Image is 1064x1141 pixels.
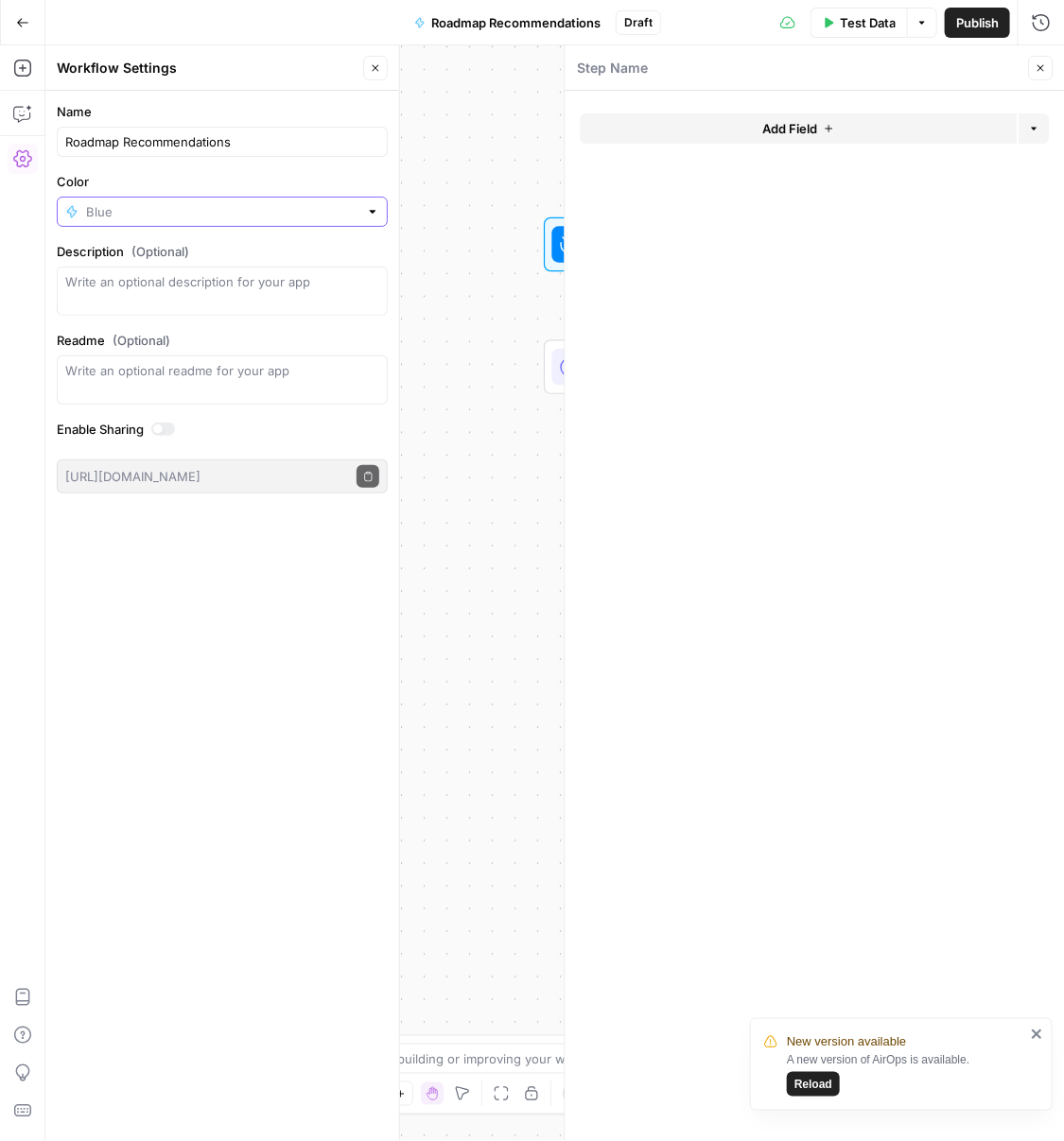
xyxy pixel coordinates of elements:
[57,331,388,350] label: Readme
[787,1032,906,1051] span: New version available
[840,13,896,32] span: Test Data
[787,1072,840,1097] button: Reload
[481,339,833,394] div: Single OutputOutputEnd
[580,113,1017,144] button: Add Field
[945,8,1010,38] button: Publish
[131,242,189,261] span: (Optional)
[57,242,388,261] label: Description
[811,8,907,38] button: Test Data
[86,202,358,221] input: Blue
[794,1076,832,1093] span: Reload
[762,119,817,138] span: Add Field
[431,13,601,32] span: Roadmap Recommendations
[57,102,388,121] label: Name
[956,13,999,32] span: Publish
[624,14,653,31] span: Draft
[403,8,612,38] button: Roadmap Recommendations
[113,331,170,350] span: (Optional)
[787,1051,1025,1097] div: A new version of AirOps is available.
[57,59,358,78] div: Workflow Settings
[1031,1027,1044,1042] button: close
[481,217,833,272] div: WorkflowInput SettingsInputs
[65,132,379,151] input: Untitled
[57,420,388,439] label: Enable Sharing
[57,172,388,191] label: Color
